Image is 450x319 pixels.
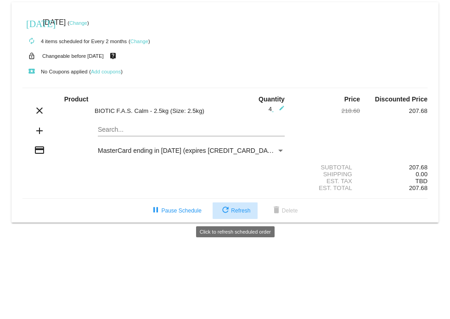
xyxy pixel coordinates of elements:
[34,145,45,156] mat-icon: credit_card
[143,202,208,219] button: Pause Schedule
[42,53,104,59] small: Changeable before [DATE]
[416,171,427,178] span: 0.00
[264,202,305,219] button: Delete
[34,105,45,116] mat-icon: clear
[34,125,45,136] mat-icon: add
[26,50,37,62] mat-icon: lock_open
[90,107,225,114] div: BIOTIC F.A.S. Calm - 2.5kg (Size: 2.5kg)
[150,205,161,216] mat-icon: pause
[150,207,201,214] span: Pause Schedule
[130,39,148,44] a: Change
[107,50,118,62] mat-icon: live_help
[416,178,427,185] span: TBD
[98,147,279,154] span: MasterCard ending in [DATE] (expires [CREDIT_CARD_DATA])
[274,105,285,116] mat-icon: edit
[375,95,427,103] strong: Discounted Price
[292,185,360,191] div: Est. Total
[220,207,250,214] span: Refresh
[259,95,285,103] strong: Quantity
[98,126,285,134] input: Search...
[292,178,360,185] div: Est. Tax
[220,205,231,216] mat-icon: refresh
[22,69,87,74] small: No Coupons applied
[292,171,360,178] div: Shipping
[269,106,285,112] span: 4
[67,20,89,26] small: ( )
[292,107,360,114] div: 218.60
[26,17,37,28] mat-icon: [DATE]
[91,69,121,74] a: Add coupons
[292,164,360,171] div: Subtotal
[360,107,427,114] div: 207.68
[360,164,427,171] div: 207.68
[271,205,282,216] mat-icon: delete
[409,185,427,191] span: 207.68
[344,95,360,103] strong: Price
[26,36,37,47] mat-icon: autorenew
[64,95,89,103] strong: Product
[213,202,258,219] button: Refresh
[129,39,150,44] small: ( )
[26,66,37,77] mat-icon: local_play
[271,207,298,214] span: Delete
[69,20,87,26] a: Change
[98,147,285,154] mat-select: Payment Method
[22,39,127,44] small: 4 items scheduled for Every 2 months
[89,69,123,74] small: ( )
